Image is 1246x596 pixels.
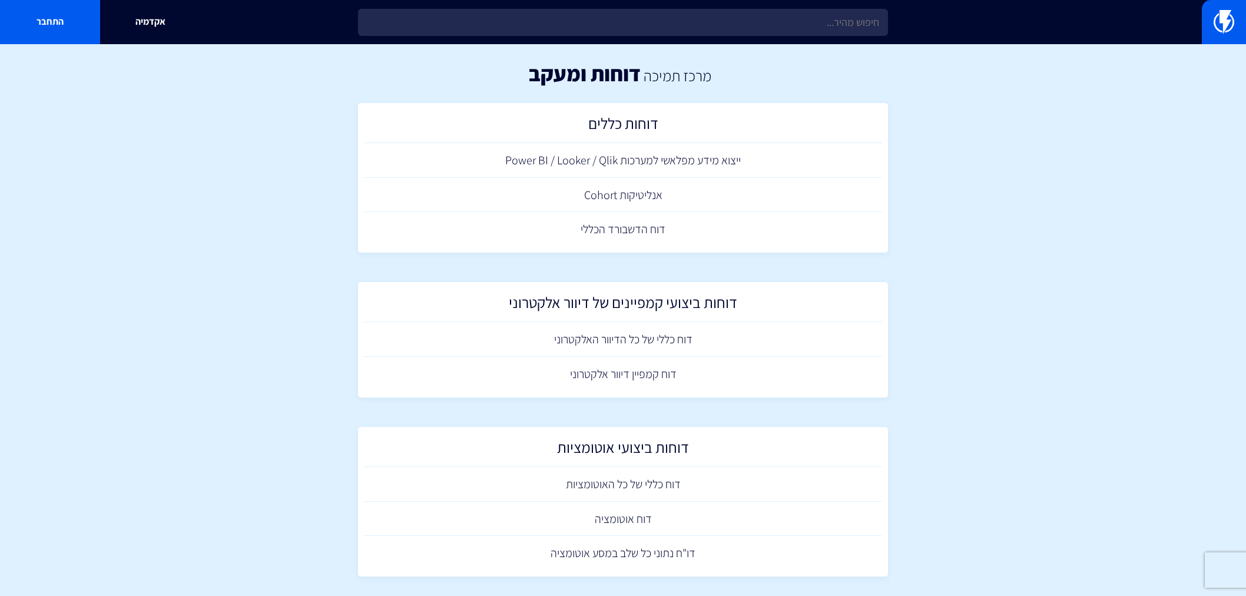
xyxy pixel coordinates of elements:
[364,467,882,502] a: דוח כללי של כל האוטומציות
[358,9,888,36] input: חיפוש מהיר...
[364,536,882,571] a: דו"ח נתוני כל שלב במסע אוטומציה
[370,115,876,138] h2: דוחות כללים
[529,62,641,85] h1: דוחות ומעקב
[364,433,882,468] a: דוחות ביצועי אוטומציות
[364,178,882,213] a: אנליטיקות Cohort
[364,502,882,537] a: דוח אוטומציה
[644,65,711,85] a: מרכז תמיכה
[364,143,882,178] a: ייצוא מידע מפלאשי למערכות Power BI / Looker / Qlik
[370,439,876,462] h2: דוחות ביצועי אוטומציות
[370,294,876,317] h2: דוחות ביצועי קמפיינים של דיוור אלקטרוני
[364,109,882,144] a: דוחות כללים
[364,357,882,392] a: דוח קמפיין דיוור אלקטרוני
[364,322,882,357] a: דוח כללי של כל הדיוור האלקטרוני
[364,212,882,247] a: דוח הדשבורד הכללי
[364,288,882,323] a: דוחות ביצועי קמפיינים של דיוור אלקטרוני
